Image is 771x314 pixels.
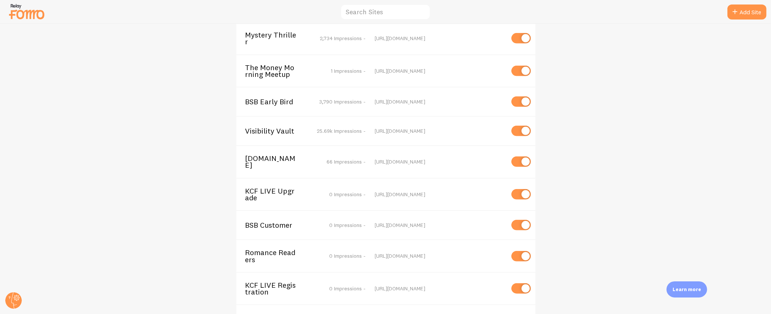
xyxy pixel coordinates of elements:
img: fomo-relay-logo-orange.svg [8,2,45,21]
span: The Money Morning Meetup [245,64,306,78]
div: [URL][DOMAIN_NAME] [375,98,505,105]
span: 0 Impressions - [330,252,366,259]
span: Romance Readers [245,249,306,263]
div: [URL][DOMAIN_NAME] [375,68,505,74]
div: [URL][DOMAIN_NAME] [375,252,505,259]
span: 25.69k Impressions - [317,128,366,134]
div: [URL][DOMAIN_NAME] [375,191,505,198]
span: 1 Impressions - [331,68,366,74]
span: 0 Impressions - [330,285,366,292]
span: [DOMAIN_NAME] [245,155,306,169]
span: 2,734 Impressions - [320,35,366,42]
span: KCF LIVE Upgrade [245,188,306,201]
span: 0 Impressions - [330,191,366,198]
div: [URL][DOMAIN_NAME] [375,35,505,42]
span: 66 Impressions - [327,158,366,165]
span: Visibility Vault [245,128,306,134]
span: BSB Customer [245,222,306,228]
div: [URL][DOMAIN_NAME] [375,222,505,228]
span: BSB Early Bird [245,98,306,105]
span: KCF LIVE Registration [245,282,306,296]
span: 0 Impressions - [330,222,366,228]
div: [URL][DOMAIN_NAME] [375,158,505,165]
div: Learn more [667,281,707,297]
div: [URL][DOMAIN_NAME] [375,285,505,292]
div: [URL][DOMAIN_NAME] [375,128,505,134]
span: 3,790 Impressions - [319,98,366,105]
p: Learn more [673,286,701,293]
span: Mystery Thriller [245,32,306,45]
